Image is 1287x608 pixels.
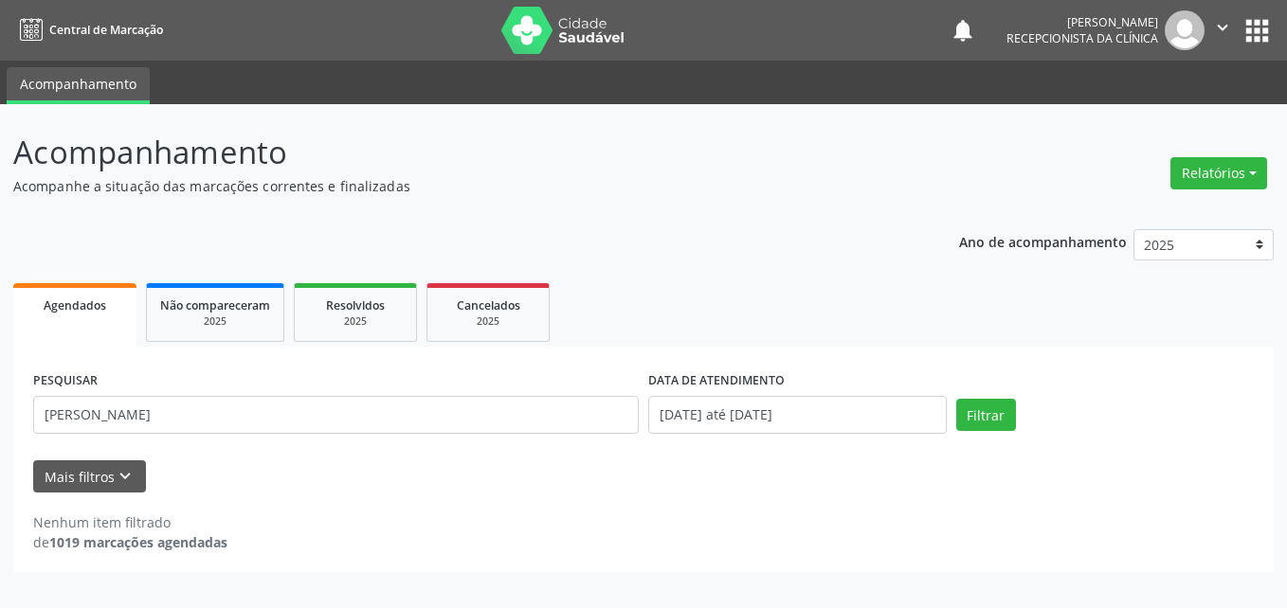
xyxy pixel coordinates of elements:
[44,297,106,313] span: Agendados
[1212,17,1233,38] i: 
[326,297,385,313] span: Resolvidos
[308,314,403,329] div: 2025
[441,314,535,329] div: 2025
[115,466,136,487] i: keyboard_arrow_down
[1165,10,1205,50] img: img
[648,396,947,434] input: Selecione um intervalo
[950,17,976,44] button: notifications
[1205,10,1241,50] button: 
[13,14,163,45] a: Central de Marcação
[33,532,227,552] div: de
[648,367,785,396] label: DATA DE ATENDIMENTO
[457,297,520,313] span: Cancelados
[160,314,270,329] div: 2025
[7,67,150,104] a: Acompanhamento
[33,396,639,434] input: Nome, CNS
[13,129,896,176] p: Acompanhamento
[33,512,227,532] div: Nenhum item filtrado
[33,460,146,493] button: Mais filtroskeyboard_arrow_down
[1170,157,1267,189] button: Relatórios
[160,297,270,313] span: Não compareceram
[959,229,1127,253] p: Ano de acompanhamento
[1006,14,1158,30] div: [PERSON_NAME]
[33,367,98,396] label: PESQUISAR
[49,22,163,38] span: Central de Marcação
[13,176,896,196] p: Acompanhe a situação das marcações correntes e finalizadas
[1006,30,1158,46] span: Recepcionista da clínica
[49,533,227,551] strong: 1019 marcações agendadas
[1241,14,1274,47] button: apps
[956,399,1016,431] button: Filtrar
